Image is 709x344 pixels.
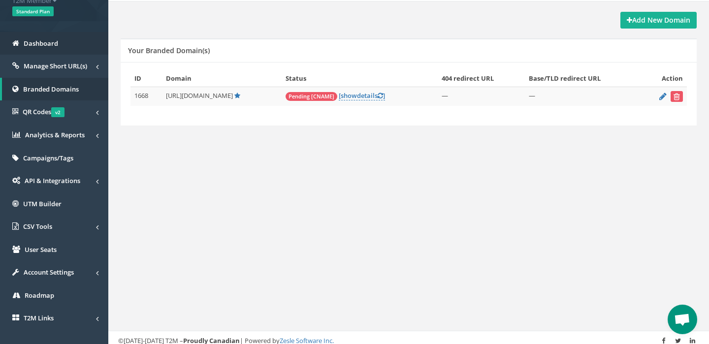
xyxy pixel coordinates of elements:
span: Analytics & Reports [25,130,85,139]
th: ID [130,70,162,87]
span: Dashboard [24,39,58,48]
th: Domain [162,70,282,87]
td: 1668 [130,87,162,106]
a: Default [234,91,240,100]
span: UTM Builder [23,199,62,208]
span: T2M Links [24,313,54,322]
th: Action [641,70,687,87]
span: Campaigns/Tags [23,154,73,162]
td: — [438,87,525,106]
span: User Seats [25,245,57,254]
span: v2 [51,107,64,117]
a: Add New Domain [620,12,697,29]
th: Status [282,70,438,87]
th: Base/TLD redirect URL [525,70,641,87]
span: [URL][DOMAIN_NAME] [166,91,233,100]
span: Pending [CNAME] [286,92,337,101]
span: API & Integrations [25,176,80,185]
strong: Add New Domain [627,15,690,25]
h5: Your Branded Domain(s) [128,47,210,54]
span: CSV Tools [23,222,52,231]
div: Open chat [668,305,697,334]
span: Roadmap [25,291,54,300]
span: Standard Plan [12,6,54,16]
span: Branded Domains [23,85,79,94]
span: Manage Short URL(s) [24,62,87,70]
span: Account Settings [24,268,74,277]
span: show [341,91,357,100]
th: 404 redirect URL [438,70,525,87]
span: QR Codes [23,107,64,116]
td: — [525,87,641,106]
a: [showdetails] [339,91,385,100]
